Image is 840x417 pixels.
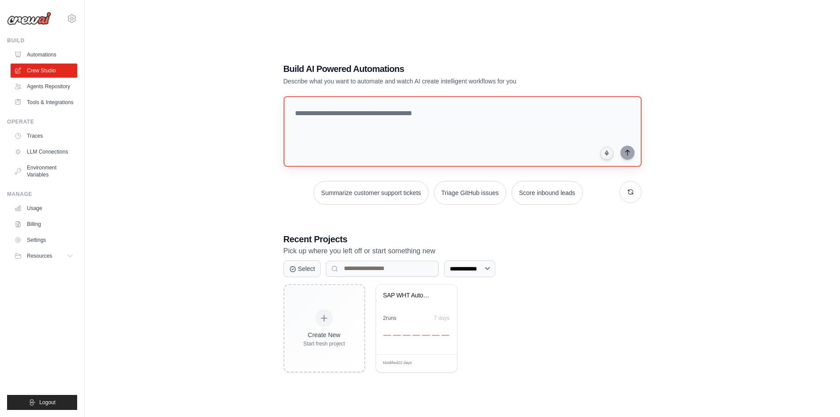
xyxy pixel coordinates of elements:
[284,245,642,257] p: Pick up where you left off or start something new
[39,399,56,406] span: Logout
[11,161,77,182] a: Environment Variables
[383,315,397,322] div: 2 run s
[383,360,412,366] span: Modified 22 days
[314,181,428,205] button: Summarize customer support tickets
[11,95,77,109] a: Tools & Integrations
[412,335,420,336] div: Day 4: 0 executions
[422,335,430,336] div: Day 5: 0 executions
[383,335,391,336] div: Day 1: 0 executions
[11,145,77,159] a: LLM Connections
[432,335,440,336] div: Day 6: 0 executions
[441,335,449,336] div: Day 7: 0 executions
[434,315,449,322] div: 7 days
[11,64,77,78] a: Crew Studio
[11,233,77,247] a: Settings
[620,181,642,203] button: Get new suggestions
[11,201,77,215] a: Usage
[27,252,52,259] span: Resources
[383,325,450,336] div: Activity over last 7 days
[11,48,77,62] a: Automations
[11,249,77,263] button: Resources
[284,233,642,245] h3: Recent Projects
[434,181,506,205] button: Triage GitHub issues
[303,331,345,339] div: Create New
[7,37,77,44] div: Build
[511,181,583,205] button: Score inbound leads
[11,129,77,143] a: Traces
[7,191,77,198] div: Manage
[284,77,580,86] p: Describe what you want to automate and watch AI create intelligent workflows for you
[7,12,51,25] img: Logo
[11,79,77,94] a: Agents Repository
[284,260,321,277] button: Select
[11,217,77,231] a: Billing
[393,335,401,336] div: Day 2: 0 executions
[436,360,443,367] span: Edit
[403,335,411,336] div: Day 3: 0 executions
[303,340,345,347] div: Start fresh project
[7,118,77,125] div: Operate
[383,292,437,300] div: SAP WHT Automation Demonstration Platform
[600,147,613,160] button: Click to speak your automation idea
[284,63,580,75] h1: Build AI Powered Automations
[7,395,77,410] button: Logout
